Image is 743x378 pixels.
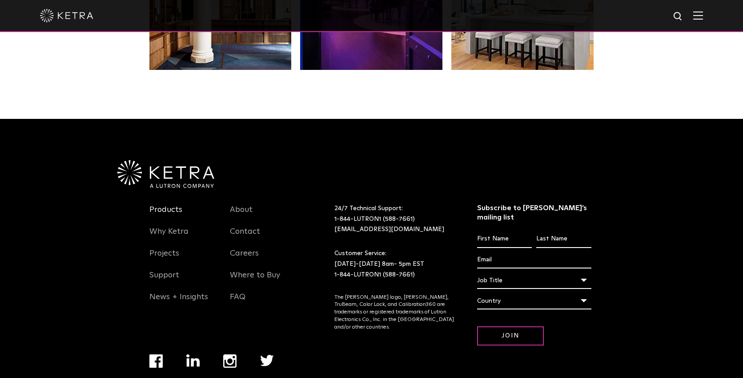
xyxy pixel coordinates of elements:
[334,248,455,280] p: Customer Service: [DATE]-[DATE] 8am- 5pm EST
[477,293,591,309] div: Country
[230,270,280,291] a: Where to Buy
[260,355,274,366] img: twitter
[149,227,189,247] a: Why Ketra
[673,11,684,22] img: search icon
[230,227,260,247] a: Contact
[334,216,415,222] a: 1-844-LUTRON1 (588-7661)
[149,205,182,225] a: Products
[117,160,214,188] img: Ketra-aLutronCo_White_RGB
[149,203,217,313] div: Navigation Menu
[536,231,591,248] input: Last Name
[477,203,591,222] h3: Subscribe to [PERSON_NAME]’s mailing list
[230,205,253,225] a: About
[149,292,208,313] a: News + Insights
[40,9,93,22] img: ketra-logo-2019-white
[149,248,179,269] a: Projects
[334,203,455,235] p: 24/7 Technical Support:
[477,272,591,289] div: Job Title
[477,326,544,345] input: Join
[223,354,237,368] img: instagram
[334,226,444,232] a: [EMAIL_ADDRESS][DOMAIN_NAME]
[149,270,179,291] a: Support
[186,354,200,367] img: linkedin
[477,231,532,248] input: First Name
[149,354,163,368] img: facebook
[334,272,415,278] a: 1-844-LUTRON1 (588-7661)
[230,248,259,269] a: Careers
[334,294,455,331] p: The [PERSON_NAME] logo, [PERSON_NAME], TruBeam, Color Lock, and Calibration360 are trademarks or ...
[693,11,703,20] img: Hamburger%20Nav.svg
[477,252,591,268] input: Email
[230,292,245,313] a: FAQ
[230,203,297,313] div: Navigation Menu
